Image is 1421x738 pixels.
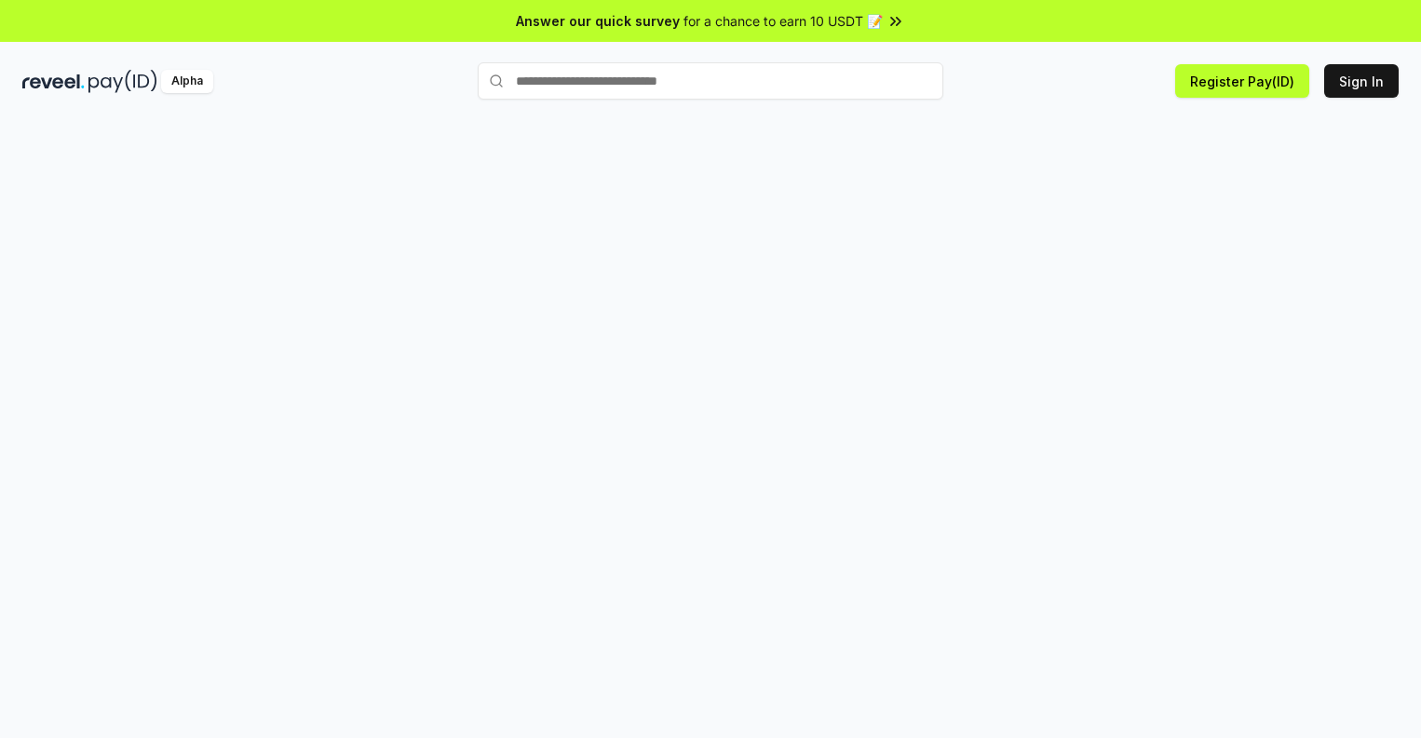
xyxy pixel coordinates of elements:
[22,70,85,93] img: reveel_dark
[161,70,213,93] div: Alpha
[683,11,883,31] span: for a chance to earn 10 USDT 📝
[88,70,157,93] img: pay_id
[516,11,680,31] span: Answer our quick survey
[1324,64,1399,98] button: Sign In
[1175,64,1309,98] button: Register Pay(ID)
